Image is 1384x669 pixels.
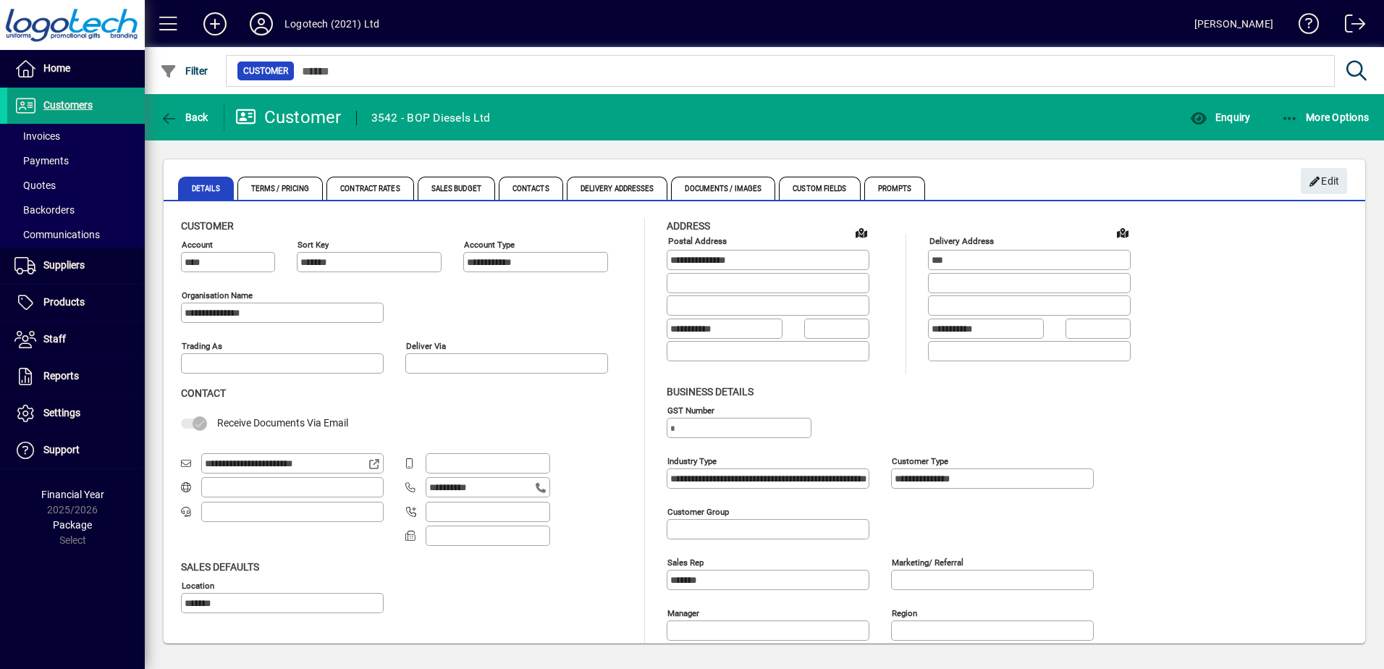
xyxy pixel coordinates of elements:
div: Customer [235,106,342,129]
app-page-header-button: Back [145,104,224,130]
span: Enquiry [1190,111,1250,123]
span: Prompts [864,177,926,200]
a: Staff [7,321,145,358]
span: Quotes [14,180,56,191]
div: Logotech (2021) Ltd [284,12,379,35]
mat-label: Marketing/ Referral [892,557,963,567]
span: Customers [43,99,93,111]
mat-label: GST Number [667,405,714,415]
span: Staff [43,333,66,345]
mat-label: Organisation name [182,290,253,300]
span: Settings [43,407,80,418]
span: Suppliers [43,259,85,271]
mat-label: Region [892,607,917,618]
span: Products [43,296,85,308]
mat-label: Manager [667,607,699,618]
a: Suppliers [7,248,145,284]
a: Backorders [7,198,145,222]
span: Business details [667,386,754,397]
button: Add [192,11,238,37]
mat-label: Account Type [464,240,515,250]
span: Terms / Pricing [237,177,324,200]
span: Address [667,220,710,232]
span: Financial Year [41,489,104,500]
a: Quotes [7,173,145,198]
span: More Options [1281,111,1370,123]
a: Products [7,285,145,321]
span: Custom Fields [779,177,860,200]
button: Profile [238,11,284,37]
span: Backorders [14,204,75,216]
mat-label: Sales rep [667,557,704,567]
span: Filter [160,65,208,77]
a: View on map [850,221,873,244]
a: Knowledge Base [1288,3,1320,50]
button: More Options [1278,104,1373,130]
mat-label: Sort key [298,240,329,250]
button: Filter [156,58,212,84]
mat-label: Location [182,580,214,590]
a: Payments [7,148,145,173]
span: Package [53,519,92,531]
span: Contract Rates [326,177,413,200]
span: Back [160,111,208,123]
a: Support [7,432,145,468]
div: 3542 - BOP Diesels Ltd [371,106,491,130]
span: Contact [181,387,226,399]
span: Reports [43,370,79,382]
a: Invoices [7,124,145,148]
span: Sales defaults [181,561,259,573]
button: Back [156,104,212,130]
span: Support [43,444,80,455]
span: Sales Budget [418,177,495,200]
span: Receive Documents Via Email [217,417,348,429]
span: Details [178,177,234,200]
span: Communications [14,229,100,240]
button: Edit [1301,168,1347,194]
mat-label: Trading as [182,341,222,351]
a: Reports [7,358,145,395]
mat-label: Industry type [667,455,717,466]
mat-label: Customer type [892,455,948,466]
mat-label: Customer group [667,506,729,516]
span: Contacts [499,177,563,200]
span: Customer [243,64,288,78]
span: Documents / Images [671,177,775,200]
mat-label: Deliver via [406,341,446,351]
button: Enquiry [1186,104,1254,130]
a: Logout [1334,3,1366,50]
a: Settings [7,395,145,432]
a: Communications [7,222,145,247]
div: [PERSON_NAME] [1194,12,1273,35]
span: Delivery Addresses [567,177,668,200]
a: Home [7,51,145,87]
span: Home [43,62,70,74]
span: Payments [14,155,69,167]
span: Customer [181,220,234,232]
mat-label: Account [182,240,213,250]
span: Edit [1309,169,1340,193]
a: View on map [1111,221,1134,244]
span: Invoices [14,130,60,142]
